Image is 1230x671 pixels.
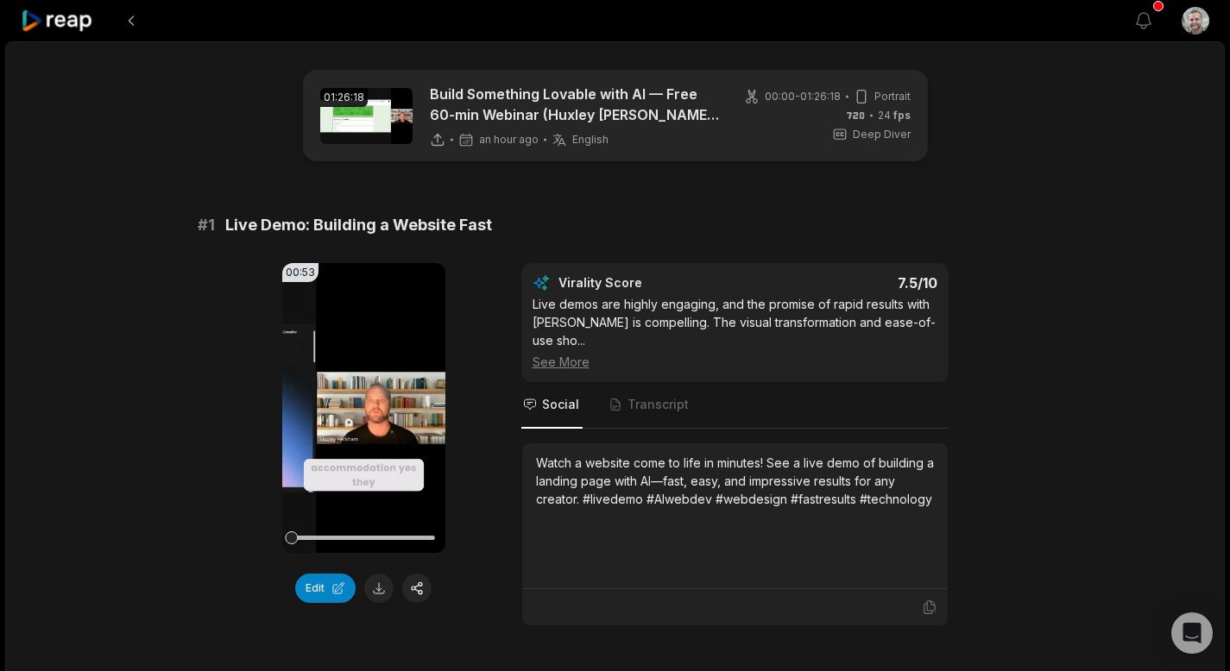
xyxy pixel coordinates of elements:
span: Social [542,396,579,413]
nav: Tabs [521,382,949,429]
div: Open Intercom Messenger [1171,612,1213,654]
div: 7.5 /10 [752,274,937,292]
div: See More [533,353,937,371]
span: fps [893,109,911,122]
div: Watch a website come to life in minutes! See a live demo of building a landing page with AI—fast,... [536,454,934,508]
video: Your browser does not support mp4 format. [282,263,445,553]
span: Deep Diver [853,127,911,142]
span: Transcript [628,396,689,413]
span: # 1 [198,213,215,237]
div: Live demos are highly engaging, and the promise of rapid results with [PERSON_NAME] is compelling... [533,295,937,371]
p: Build Something Lovable with AI — Free 60-min Webinar (Huxley [PERSON_NAME]) - 2025_10_12 18_25 A... [430,84,723,125]
span: Live Demo: Building a Website Fast [225,213,492,237]
span: 00:00 - 01:26:18 [765,89,841,104]
span: an hour ago [479,133,539,147]
span: Portrait [874,89,911,104]
button: Edit [295,574,356,603]
div: Virality Score [558,274,744,292]
span: 24 [878,108,911,123]
span: English [572,133,609,147]
div: 01:26:18 [320,88,368,107]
